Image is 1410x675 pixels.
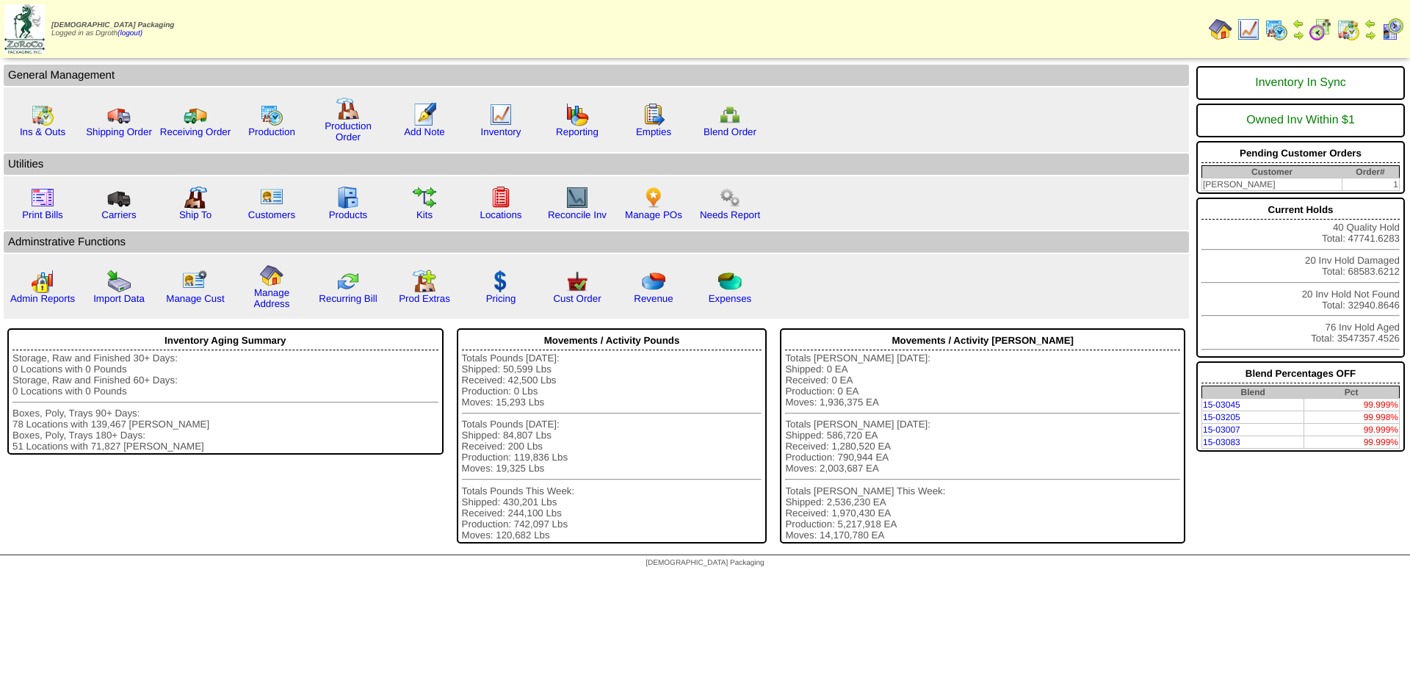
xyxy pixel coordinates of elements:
[404,126,445,137] a: Add Note
[565,103,589,126] img: graph.gif
[1304,424,1399,436] td: 99.999%
[1201,107,1400,134] div: Owned Inv Within $1
[1364,18,1376,29] img: arrowleft.gif
[481,126,521,137] a: Inventory
[642,186,665,209] img: po.png
[101,209,136,220] a: Carriers
[704,126,756,137] a: Blend Order
[260,186,283,209] img: customers.gif
[336,186,360,209] img: cabinet.gif
[785,331,1180,350] div: Movements / Activity [PERSON_NAME]
[160,126,231,137] a: Receiving Order
[319,293,377,304] a: Recurring Bill
[489,270,513,293] img: dollar.gif
[1342,178,1399,191] td: 1
[107,270,131,293] img: import.gif
[1292,18,1304,29] img: arrowleft.gif
[12,331,438,350] div: Inventory Aging Summary
[462,353,762,541] div: Totals Pounds [DATE]: Shipped: 50,599 Lbs Received: 42,500 Lbs Production: 0 Lbs Moves: 15,293 Lb...
[480,209,521,220] a: Locations
[1202,178,1342,191] td: [PERSON_NAME]
[1309,18,1332,41] img: calendarblend.gif
[31,103,54,126] img: calendarinout.gif
[93,293,145,304] a: Import Data
[553,293,601,304] a: Cust Order
[31,186,54,209] img: invoice2.gif
[1203,412,1240,422] a: 15-03205
[1209,18,1232,41] img: home.gif
[700,209,760,220] a: Needs Report
[179,209,211,220] a: Ship To
[329,209,368,220] a: Products
[486,293,516,304] a: Pricing
[1364,29,1376,41] img: arrowright.gif
[31,270,54,293] img: graph2.png
[1304,436,1399,449] td: 99.999%
[1265,18,1288,41] img: calendarprod.gif
[117,29,142,37] a: (logout)
[166,293,224,304] a: Manage Cust
[107,186,131,209] img: truck3.gif
[1292,29,1304,41] img: arrowright.gif
[718,186,742,209] img: workflow.png
[642,103,665,126] img: workorder.gif
[556,126,599,137] a: Reporting
[1381,18,1404,41] img: calendarcustomer.gif
[1201,201,1400,220] div: Current Holds
[489,186,513,209] img: locations.gif
[260,264,283,287] img: home.gif
[86,126,152,137] a: Shipping Order
[709,293,752,304] a: Expenses
[51,21,174,29] span: [DEMOGRAPHIC_DATA] Packaging
[260,103,283,126] img: calendarprod.gif
[1304,399,1399,411] td: 99.999%
[4,231,1189,253] td: Adminstrative Functions
[718,270,742,293] img: pie_chart2.png
[51,21,174,37] span: Logged in as Dgroth
[1196,198,1405,358] div: 40 Quality Hold Total: 47741.6283 20 Inv Hold Damaged Total: 68583.6212 20 Inv Hold Not Found Tot...
[107,103,131,126] img: truck.gif
[1237,18,1260,41] img: line_graph.gif
[20,126,65,137] a: Ins & Outs
[248,126,295,137] a: Production
[254,287,290,309] a: Manage Address
[413,103,436,126] img: orders.gif
[182,270,209,293] img: managecust.png
[4,154,1189,175] td: Utilities
[12,353,438,452] div: Storage, Raw and Finished 30+ Days: 0 Locations with 0 Pounds Storage, Raw and Finished 60+ Days:...
[1304,411,1399,424] td: 99.998%
[642,270,665,293] img: pie_chart.png
[22,209,63,220] a: Print Bills
[1201,69,1400,97] div: Inventory In Sync
[718,103,742,126] img: network.png
[1202,386,1304,399] th: Blend
[462,331,762,350] div: Movements / Activity Pounds
[1201,364,1400,383] div: Blend Percentages OFF
[4,65,1189,86] td: General Management
[1203,400,1240,410] a: 15-03045
[785,353,1180,541] div: Totals [PERSON_NAME] [DATE]: Shipped: 0 EA Received: 0 EA Production: 0 EA Moves: 1,936,375 EA To...
[184,103,207,126] img: truck2.gif
[1203,437,1240,447] a: 15-03083
[565,270,589,293] img: cust_order.png
[548,209,607,220] a: Reconcile Inv
[416,209,433,220] a: Kits
[336,270,360,293] img: reconcile.gif
[1202,166,1342,178] th: Customer
[325,120,372,142] a: Production Order
[1342,166,1399,178] th: Order#
[399,293,450,304] a: Prod Extras
[413,270,436,293] img: prodextras.gif
[636,126,671,137] a: Empties
[413,186,436,209] img: workflow.gif
[565,186,589,209] img: line_graph2.gif
[10,293,75,304] a: Admin Reports
[1337,18,1360,41] img: calendarinout.gif
[248,209,295,220] a: Customers
[4,4,45,54] img: zoroco-logo-small.webp
[1304,386,1399,399] th: Pct
[336,97,360,120] img: factory.gif
[625,209,682,220] a: Manage POs
[634,293,673,304] a: Revenue
[1203,425,1240,435] a: 15-03007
